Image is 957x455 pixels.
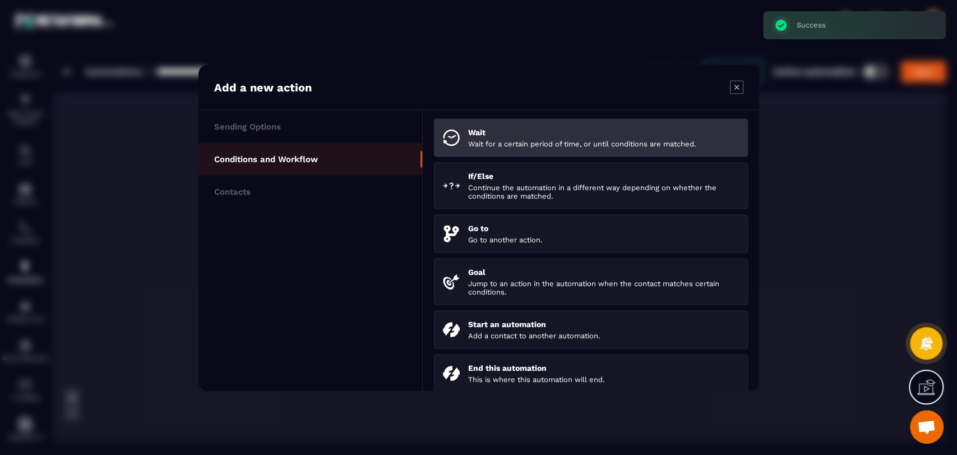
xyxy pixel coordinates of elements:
p: Continue the automation in a different way depending on whether the conditions are matched. [468,183,739,200]
p: Sending Options [214,121,281,131]
img: endAutomation.svg [443,365,460,382]
p: Add a new action [214,80,312,94]
img: goto.svg [443,225,460,242]
p: This is where this automation will end. [468,375,739,383]
p: Add a contact to another automation. [468,331,739,339]
p: Contacts [214,186,251,196]
p: Wait [468,127,739,136]
img: startAutomation.svg [443,321,460,338]
p: Start an automation [468,319,739,328]
p: Go to [468,223,739,232]
p: Jump to an action in the automation when the contact matches certain conditions. [468,279,739,296]
img: ifElse.svg [443,177,460,194]
p: End this automation [468,363,739,372]
p: Conditions and Workflow [214,154,318,164]
img: targeted.svg [443,273,460,290]
p: Wait for a certain period of time, or until conditions are matched. [468,139,739,148]
p: If/Else [468,171,739,180]
p: Goal [468,267,739,276]
img: wait.svg [443,129,460,146]
p: Go to another action. [468,235,739,243]
div: Mở cuộc trò chuyện [910,410,944,444]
